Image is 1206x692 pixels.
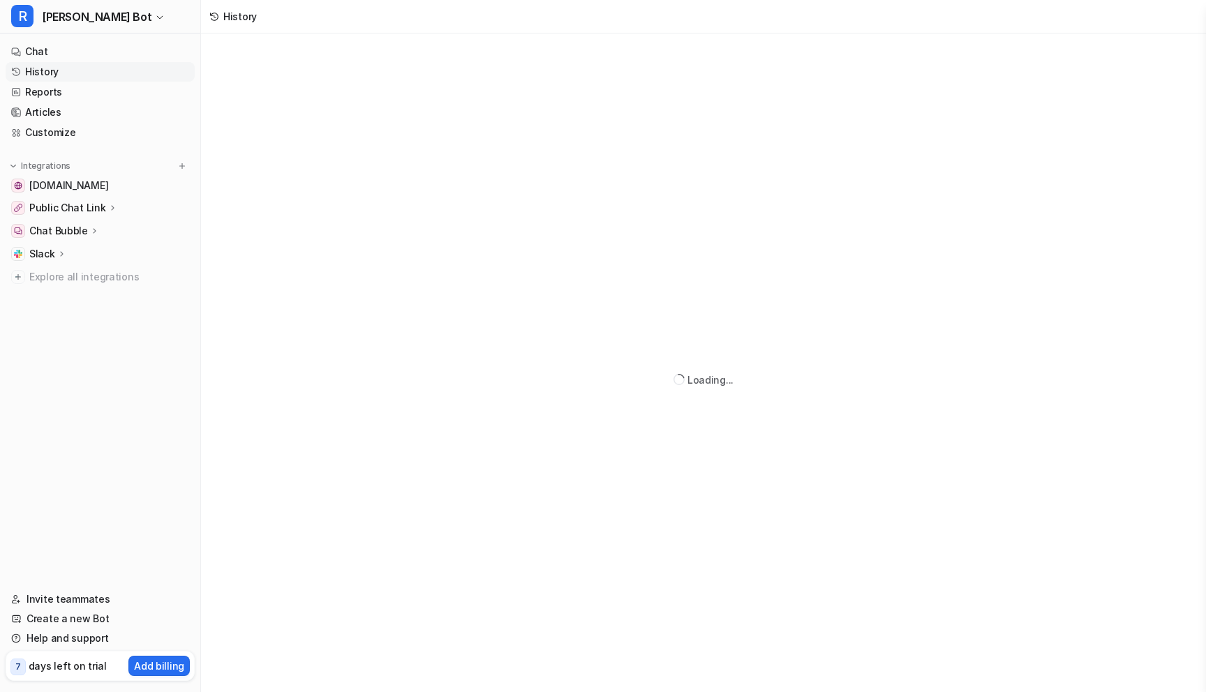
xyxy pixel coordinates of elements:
a: Help and support [6,629,195,648]
span: [PERSON_NAME] Bot [42,7,151,27]
img: menu_add.svg [177,161,187,171]
img: explore all integrations [11,270,25,284]
div: Loading... [687,373,734,387]
a: Invite teammates [6,589,195,609]
p: Add billing [134,659,184,673]
a: Explore all integrations [6,267,195,287]
span: [DOMAIN_NAME] [29,179,108,193]
p: Integrations [21,160,70,172]
a: Articles [6,103,195,122]
a: Customize [6,123,195,142]
p: Public Chat Link [29,201,106,215]
div: History [223,9,257,24]
a: Create a new Bot [6,609,195,629]
img: Public Chat Link [14,204,22,212]
img: Chat Bubble [14,227,22,235]
p: Chat Bubble [29,224,88,238]
a: Chat [6,42,195,61]
p: 7 [15,661,21,673]
img: expand menu [8,161,18,171]
span: R [11,5,33,27]
img: getrella.com [14,181,22,190]
img: Slack [14,250,22,258]
a: Reports [6,82,195,102]
a: getrella.com[DOMAIN_NAME] [6,176,195,195]
button: Add billing [128,656,190,676]
a: History [6,62,195,82]
button: Integrations [6,159,75,173]
p: days left on trial [29,659,107,673]
p: Slack [29,247,55,261]
span: Explore all integrations [29,266,189,288]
